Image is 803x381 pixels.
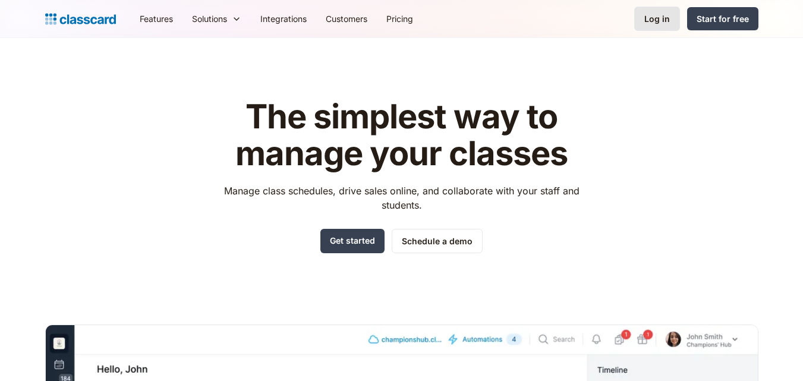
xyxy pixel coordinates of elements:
[634,7,680,31] a: Log in
[697,12,749,25] div: Start for free
[130,5,182,32] a: Features
[377,5,423,32] a: Pricing
[213,184,590,212] p: Manage class schedules, drive sales online, and collaborate with your staff and students.
[192,12,227,25] div: Solutions
[687,7,758,30] a: Start for free
[316,5,377,32] a: Customers
[213,99,590,172] h1: The simplest way to manage your classes
[644,12,670,25] div: Log in
[45,11,116,27] a: home
[182,5,251,32] div: Solutions
[392,229,483,253] a: Schedule a demo
[251,5,316,32] a: Integrations
[320,229,385,253] a: Get started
